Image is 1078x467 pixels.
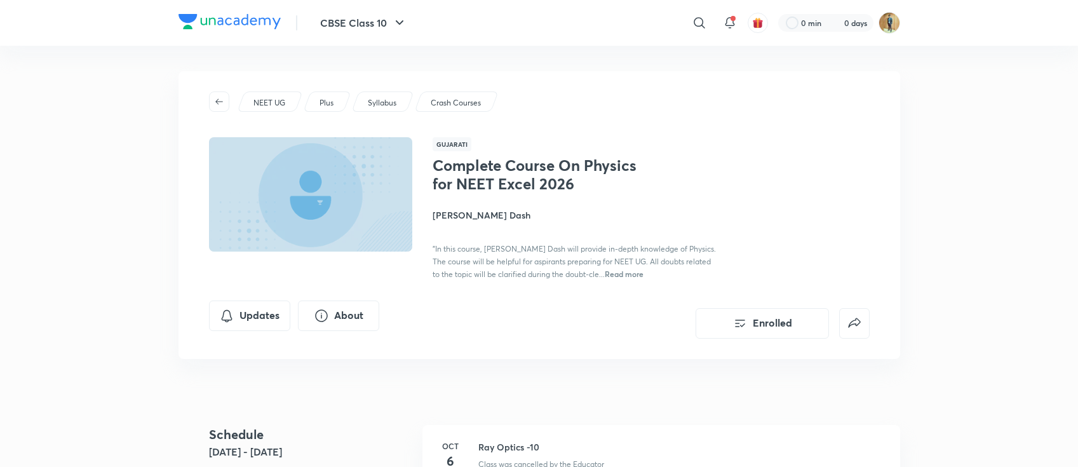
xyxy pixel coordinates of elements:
button: About [298,301,379,331]
span: Gujarati [433,137,471,151]
a: NEET UG [251,97,287,109]
img: Prashant Dewda [879,12,900,34]
button: Updates [209,301,290,331]
img: Company Logo [179,14,281,29]
button: Enrolled [696,308,829,339]
a: Plus [317,97,335,109]
p: Plus [320,97,334,109]
span: Read more [605,269,643,279]
h6: Oct [438,440,463,452]
h4: [PERSON_NAME] Dash [433,208,717,222]
a: Company Logo [179,14,281,32]
img: streak [829,17,842,29]
p: Crash Courses [431,97,481,109]
img: Thumbnail [206,136,414,253]
button: CBSE Class 10 [313,10,415,36]
p: Syllabus [368,97,396,109]
span: "In this course, [PERSON_NAME] Dash will provide in-depth knowledge of Physics. The course will b... [433,244,716,279]
img: avatar [752,17,764,29]
button: false [839,308,870,339]
h3: Ray Optics -10 [478,440,885,454]
h5: [DATE] - [DATE] [209,444,412,459]
h1: Complete Course On Physics for NEET Excel 2026 [433,156,640,193]
p: NEET UG [253,97,285,109]
a: Syllabus [365,97,398,109]
a: Crash Courses [428,97,483,109]
button: avatar [748,13,768,33]
h4: Schedule [209,425,412,444]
